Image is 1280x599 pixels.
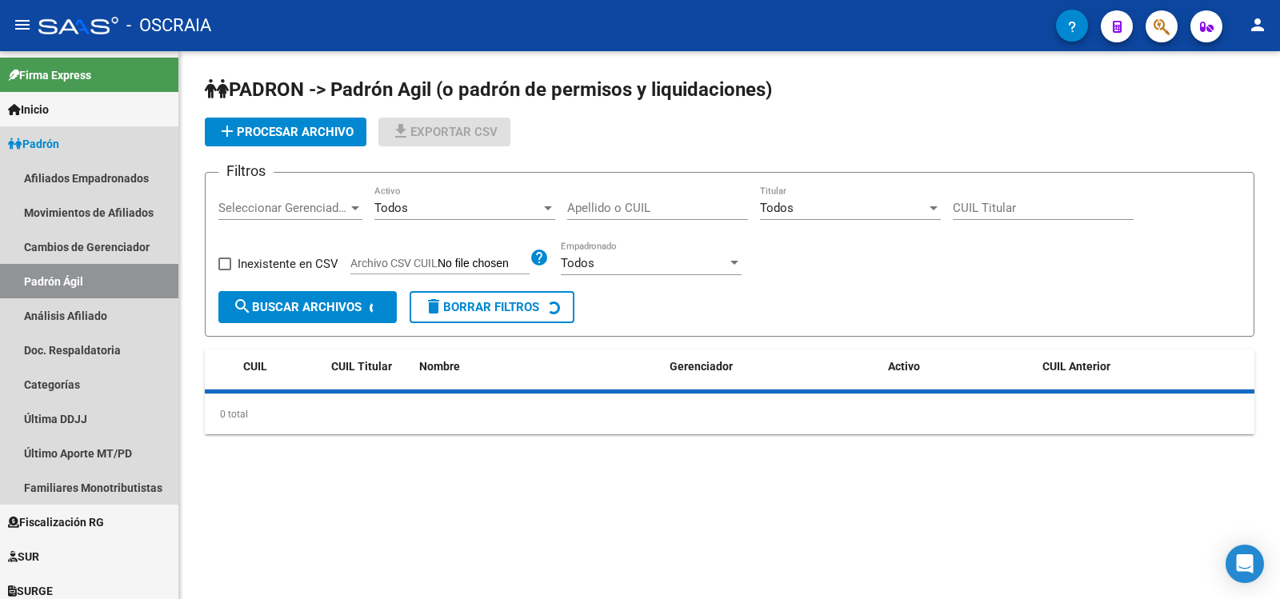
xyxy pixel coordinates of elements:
button: Procesar archivo [205,118,366,146]
div: Open Intercom Messenger [1226,545,1264,583]
datatable-header-cell: CUIL Titular [325,349,413,384]
button: Borrar Filtros [410,291,574,323]
mat-icon: menu [13,15,32,34]
span: Activo [888,360,920,373]
span: Todos [561,256,594,270]
datatable-header-cell: CUIL [237,349,325,384]
button: Buscar Archivos [218,291,397,323]
span: Fiscalización RG [8,513,104,531]
span: CUIL Titular [331,360,392,373]
span: Procesar archivo [218,125,354,139]
input: Archivo CSV CUIL [438,257,530,271]
mat-icon: delete [424,297,443,316]
mat-icon: search [233,297,252,316]
span: Borrar Filtros [424,300,539,314]
button: Exportar CSV [378,118,510,146]
h3: Filtros [218,160,274,182]
datatable-header-cell: CUIL Anterior [1036,349,1254,384]
span: Archivo CSV CUIL [350,257,438,270]
span: Exportar CSV [391,125,498,139]
span: PADRON -> Padrón Agil (o padrón de permisos y liquidaciones) [205,78,772,101]
mat-icon: file_download [391,122,410,141]
datatable-header-cell: Gerenciador [663,349,882,384]
div: 0 total [205,394,1254,434]
datatable-header-cell: Activo [882,349,1036,384]
span: Todos [760,201,794,215]
span: SUR [8,548,39,565]
span: CUIL Anterior [1042,360,1110,373]
span: Gerenciador [670,360,733,373]
span: Firma Express [8,66,91,84]
datatable-header-cell: Nombre [413,349,663,384]
span: Padrón [8,135,59,153]
mat-icon: add [218,122,237,141]
span: Buscar Archivos [233,300,362,314]
span: Inexistente en CSV [238,254,338,274]
mat-icon: help [530,248,549,267]
span: - OSCRAIA [126,8,211,43]
mat-icon: person [1248,15,1267,34]
span: Inicio [8,101,49,118]
span: Todos [374,201,408,215]
span: Nombre [419,360,460,373]
span: Seleccionar Gerenciador [218,201,348,215]
span: CUIL [243,360,267,373]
